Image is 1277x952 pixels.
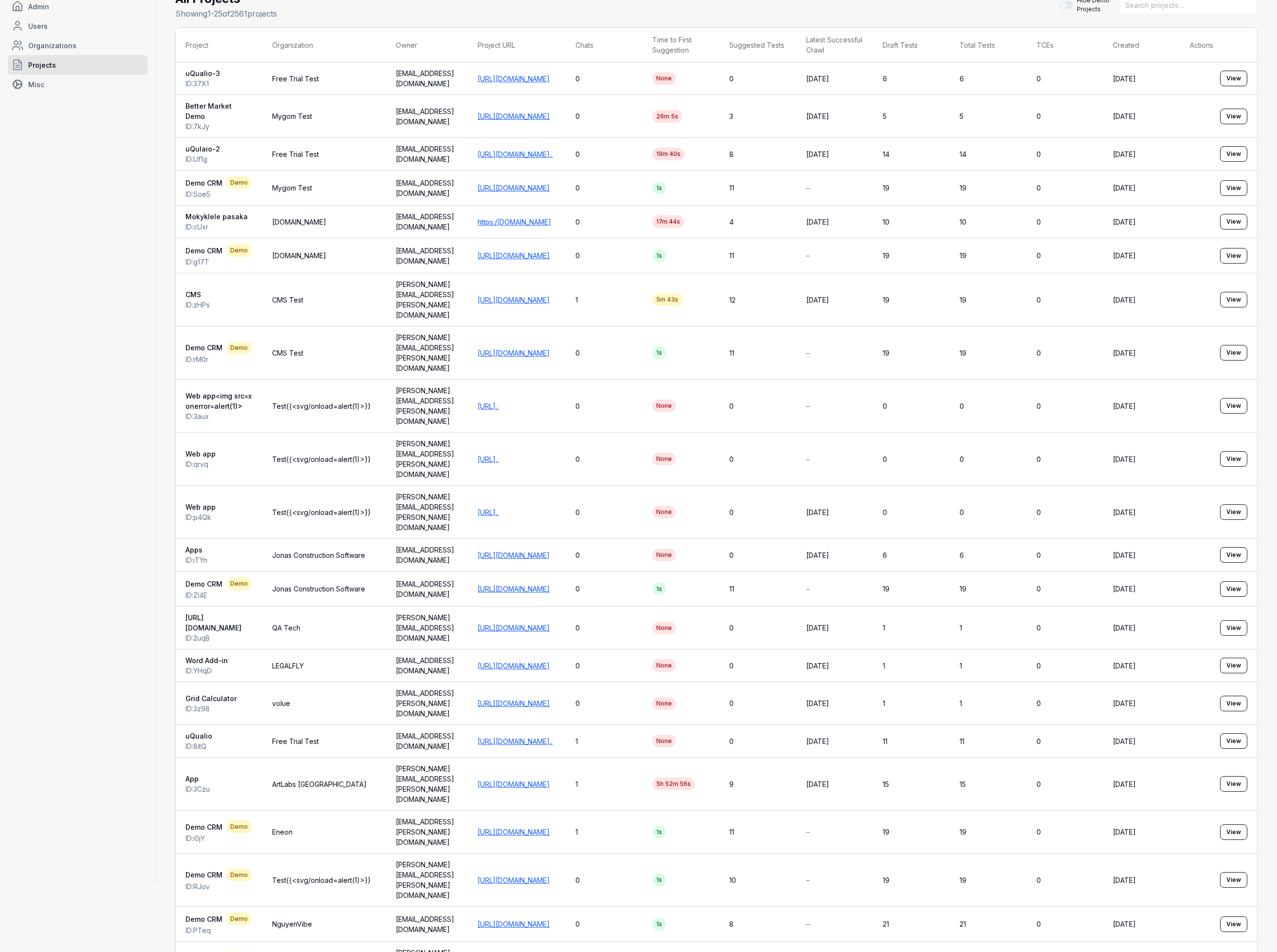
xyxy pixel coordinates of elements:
td: 19 [873,273,950,326]
th: Owner [386,28,468,62]
span: None [652,453,676,465]
div: ID: Uf1g [185,154,253,164]
td: Jonas Construction Software [262,571,386,607]
td: 19 [873,571,950,607]
td: 0 [566,206,643,238]
td: [EMAIL_ADDRESS][DOMAIN_NAME] [386,238,468,273]
a: [URL][DOMAIN_NAME] [478,662,550,670]
td: Free Trial Test [262,62,386,95]
div: ID: zHPs [185,300,253,310]
a: View [1220,180,1247,196]
a: [URL][DOMAIN_NAME] [478,624,550,632]
span: [URL][DOMAIN_NAME] [185,612,253,633]
a: [URL][DOMAIN_NAME] [478,780,550,788]
a: [URL][DOMAIN_NAME] [478,699,550,707]
td: 0 [1027,725,1104,758]
td: [DATE] [1103,725,1180,758]
div: ID: 7kJy [185,121,253,132]
th: Organization [262,28,386,62]
a: View [1220,872,1247,888]
td: 19 [873,326,950,380]
a: [URL][DOMAIN_NAME] [478,349,550,357]
td: 11 [950,725,1027,758]
td: [DATE] [1103,273,1180,326]
a: View [1220,620,1247,636]
div: ID: rM0r [185,354,253,364]
td: [PERSON_NAME][EMAIL_ADDRESS][PERSON_NAME][DOMAIN_NAME] [386,380,468,433]
span: 17m 44s [652,215,684,228]
div: ID: YHqD [185,666,253,676]
a: View [1220,214,1247,229]
div: ID: 37X1 [185,78,253,89]
td: [EMAIL_ADDRESS][DOMAIN_NAME] [386,539,468,571]
td: 0 [1027,171,1104,206]
div: ID: iTYn [185,555,253,565]
a: [URL][DOMAIN_NAME] [478,112,550,120]
td: 0 [720,682,796,725]
td: [EMAIL_ADDRESS][DOMAIN_NAME] [386,725,468,758]
a: View [1220,292,1247,307]
td: 11 [873,725,950,758]
td: 0 [566,607,643,649]
span: Better Market Demo [185,101,253,121]
td: [DATE] [1103,649,1180,682]
td: CMS Test [262,326,386,380]
span: Demo CRM [185,579,222,589]
div: ID: g17T [185,257,253,267]
span: – [806,349,810,357]
td: 0 [720,725,796,758]
a: View [1220,71,1247,86]
td: volue [262,682,386,725]
td: 19 [873,171,950,206]
td: 0 [1027,138,1104,171]
td: 0 [1027,486,1104,539]
span: Word Add-in [185,655,228,666]
th: Total Tests [950,28,1027,62]
td: Test{{<svg/onload=alert(1)>}} [262,380,386,433]
td: 10 [873,206,950,238]
td: [DATE] [1103,682,1180,725]
div: ID: 2uqB [185,633,253,643]
td: 10 [950,206,1027,238]
div: ID: cUxr [185,222,253,232]
a: View [1220,398,1247,414]
td: 11 [720,326,796,380]
span: Web app [185,449,216,459]
p: Showing 1 - 25 of 2561 projects [175,8,277,19]
td: [DATE] [1103,238,1180,273]
td: 0 [873,380,950,433]
td: [DATE] [796,725,873,758]
td: 6 [950,539,1027,571]
td: 0 [720,486,796,539]
td: Mygom Test [262,171,386,206]
td: LEGALFLY [262,649,386,682]
td: 0 [950,380,1027,433]
span: – [806,184,810,192]
span: uQualio-3 [185,68,220,78]
td: [DATE] [1103,171,1180,206]
a: Users [8,16,148,36]
td: 0 [566,171,643,206]
button: View [1220,109,1247,124]
span: Projects [28,60,56,70]
td: 0 [566,326,643,380]
td: 0 [1027,238,1104,273]
td: 11 [720,571,796,607]
span: None [652,400,676,412]
td: [DATE] [796,649,873,682]
span: None [652,549,676,561]
th: Created [1103,28,1180,62]
td: 0 [1027,607,1104,649]
span: 19m 40s [652,148,685,160]
td: [DATE] [1103,326,1180,380]
td: Jonas Construction Software [262,539,386,571]
td: [DOMAIN_NAME] [262,238,386,273]
td: Test{{<svg/onload=alert(1)>}} [262,486,386,539]
span: None [652,735,676,747]
a: https:/[DOMAIN_NAME] [478,218,551,226]
td: 1 [950,649,1027,682]
div: ID: 8itQ [185,741,253,751]
td: 12 [720,273,796,326]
